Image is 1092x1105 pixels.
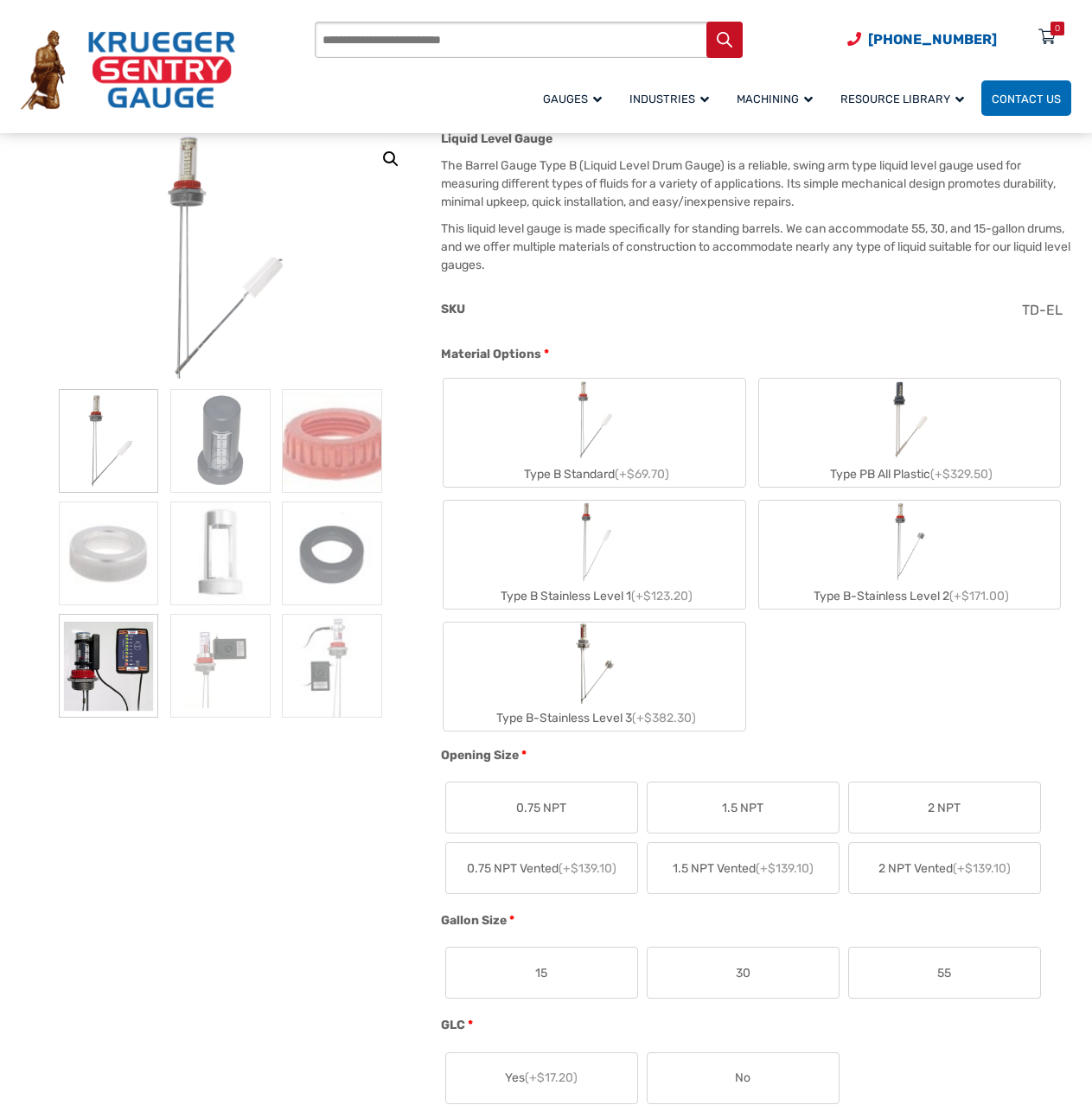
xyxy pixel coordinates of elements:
[444,462,745,487] div: Type B Standard
[759,501,1061,609] label: Type B-Stainless Level 2
[544,345,549,363] abbr: required
[170,614,270,718] img: Barrel Gauge - Image 8
[737,93,813,105] span: Machining
[559,861,616,876] span: (+$139.10)
[535,964,547,982] span: 15
[468,1016,473,1034] abbr: required
[632,711,696,725] span: (+$382.30)
[981,80,1071,116] a: Contact Us
[830,78,981,118] a: Resource Library
[736,964,750,982] span: 30
[619,78,726,118] a: Industries
[868,31,997,48] span: [PHONE_NUMBER]
[543,93,602,105] span: Gauges
[441,748,519,763] span: Opening Size
[629,93,709,105] span: Industries
[441,347,541,361] span: Material Options
[992,93,1061,105] span: Contact Us
[615,467,669,482] span: (+$69.70)
[59,614,158,718] img: LED At A Glance Remote Monitor
[444,379,745,487] label: Type B Standard
[441,302,465,316] span: SKU
[375,144,406,175] a: View full-screen image gallery
[444,623,745,731] label: Type B-Stainless Level 3
[759,462,1061,487] div: Type PB All Plastic
[21,30,235,110] img: Krueger Sentry Gauge
[937,964,951,982] span: 55
[282,501,381,605] img: Barrel Gauge - Image 6
[444,706,745,731] div: Type B-Stainless Level 3
[726,78,830,118] a: Machining
[444,501,745,609] label: Type B Stainless Level 1
[282,389,381,493] img: Barrel Gauge - Image 3
[673,859,814,878] span: 1.5 NPT Vented
[930,467,993,482] span: (+$329.50)
[759,584,1061,609] div: Type B-Stainless Level 2
[59,389,158,493] img: Barrel Gauge
[878,859,1011,878] span: 2 NPT Vented
[170,501,270,605] img: Barrel Gauge - Image 5
[840,93,964,105] span: Resource Library
[441,131,552,146] strong: Liquid Level Gauge
[722,799,763,817] span: 1.5 NPT
[505,1069,578,1087] span: Yes
[516,799,566,817] span: 0.75 NPT
[949,589,1009,604] span: (+$171.00)
[59,501,158,605] img: Barrel Gauge - Image 4
[631,589,693,604] span: (+$123.20)
[525,1070,578,1085] span: (+$17.20)
[441,913,507,928] span: Gallon Size
[533,78,619,118] a: Gauges
[759,379,1061,487] label: Type PB All Plastic
[1022,302,1063,318] span: TD-EL
[170,389,270,493] img: PVG
[509,911,514,929] abbr: required
[444,584,745,609] div: Type B Stainless Level 1
[928,799,961,817] span: 2 NPT
[847,29,997,50] a: Phone Number (920) 434-8860
[441,220,1071,274] p: This liquid level gauge is made specifically for standing barrels. We can accommodate 55, 30, and...
[282,614,381,718] img: Barrel Gauge - Image 9
[953,861,1011,876] span: (+$139.10)
[1055,22,1060,35] div: 0
[735,1069,750,1087] span: No
[521,746,527,764] abbr: required
[441,156,1071,211] p: The Barrel Gauge Type B (Liquid Level Drum Gauge) is a reliable, swing arm type liquid level gaug...
[441,1018,465,1032] span: GLC
[467,859,616,878] span: 0.75 NPT Vented
[756,861,814,876] span: (+$139.10)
